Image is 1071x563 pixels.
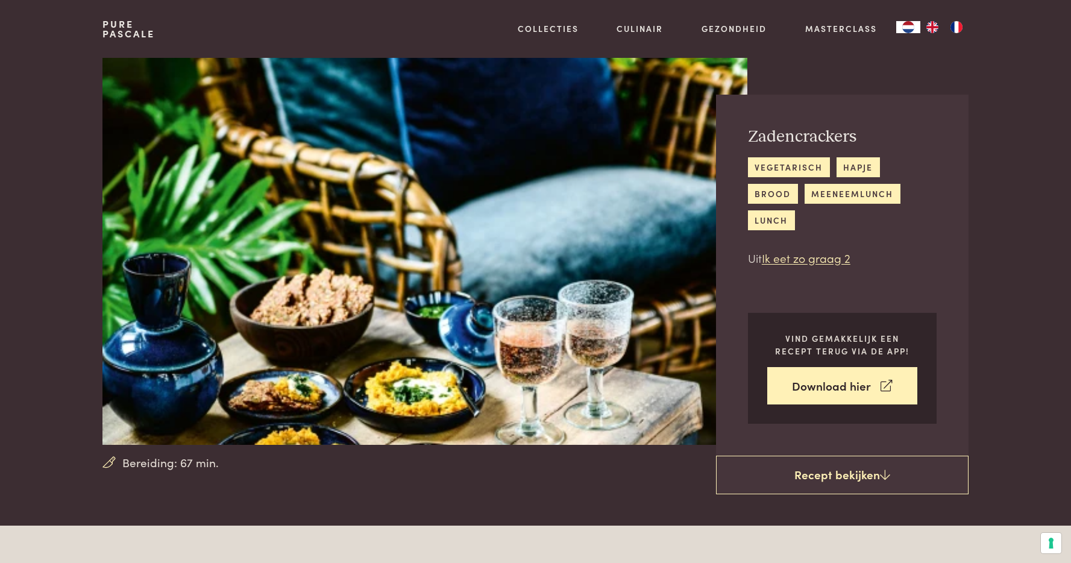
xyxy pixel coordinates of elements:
button: Uw voorkeuren voor toestemming voor trackingtechnologieën [1041,533,1061,553]
a: Ik eet zo graag 2 [762,250,850,266]
div: Language [896,21,920,33]
a: lunch [748,210,795,230]
a: Masterclass [805,22,877,35]
a: vegetarisch [748,157,830,177]
a: hapje [837,157,880,177]
p: Uit [748,250,937,267]
a: EN [920,21,944,33]
a: Gezondheid [702,22,767,35]
a: Culinair [617,22,663,35]
img: Zadencrackers [102,58,747,445]
a: Recept bekijken [716,456,969,494]
h2: Zadencrackers [748,127,937,148]
a: PurePascale [102,19,155,39]
a: Download hier [767,367,917,405]
a: brood [748,184,798,204]
a: meeneemlunch [805,184,900,204]
p: Vind gemakkelijk een recept terug via de app! [767,332,917,357]
a: Collecties [518,22,579,35]
ul: Language list [920,21,969,33]
span: Bereiding: 67 min. [122,454,219,471]
a: NL [896,21,920,33]
a: FR [944,21,969,33]
aside: Language selected: Nederlands [896,21,969,33]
